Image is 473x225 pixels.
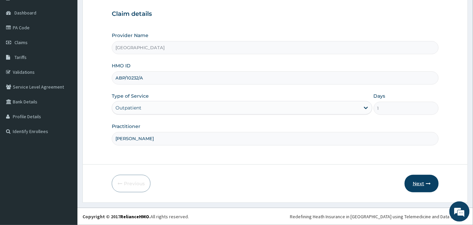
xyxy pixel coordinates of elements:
[3,152,128,175] textarea: Type your message and hit 'Enter'
[12,34,27,51] img: d_794563401_company_1708531726252_794563401
[14,39,28,45] span: Claims
[14,10,36,16] span: Dashboard
[110,3,127,20] div: Minimize live chat window
[39,69,93,137] span: We're online!
[112,93,149,99] label: Type of Service
[14,54,27,60] span: Tariffs
[405,175,439,192] button: Next
[115,104,141,111] div: Outpatient
[112,62,131,69] label: HMO ID
[120,214,149,220] a: RelianceHMO
[112,10,439,18] h3: Claim details
[112,32,148,39] label: Provider Name
[82,214,150,220] strong: Copyright © 2017 .
[112,132,439,145] input: Enter Name
[112,123,140,130] label: Practitioner
[374,93,385,99] label: Days
[290,213,468,220] div: Redefining Heath Insurance in [GEOGRAPHIC_DATA] using Telemedicine and Data Science!
[112,71,439,85] input: Enter HMO ID
[112,175,150,192] button: Previous
[77,208,473,225] footer: All rights reserved.
[35,38,113,46] div: Chat with us now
